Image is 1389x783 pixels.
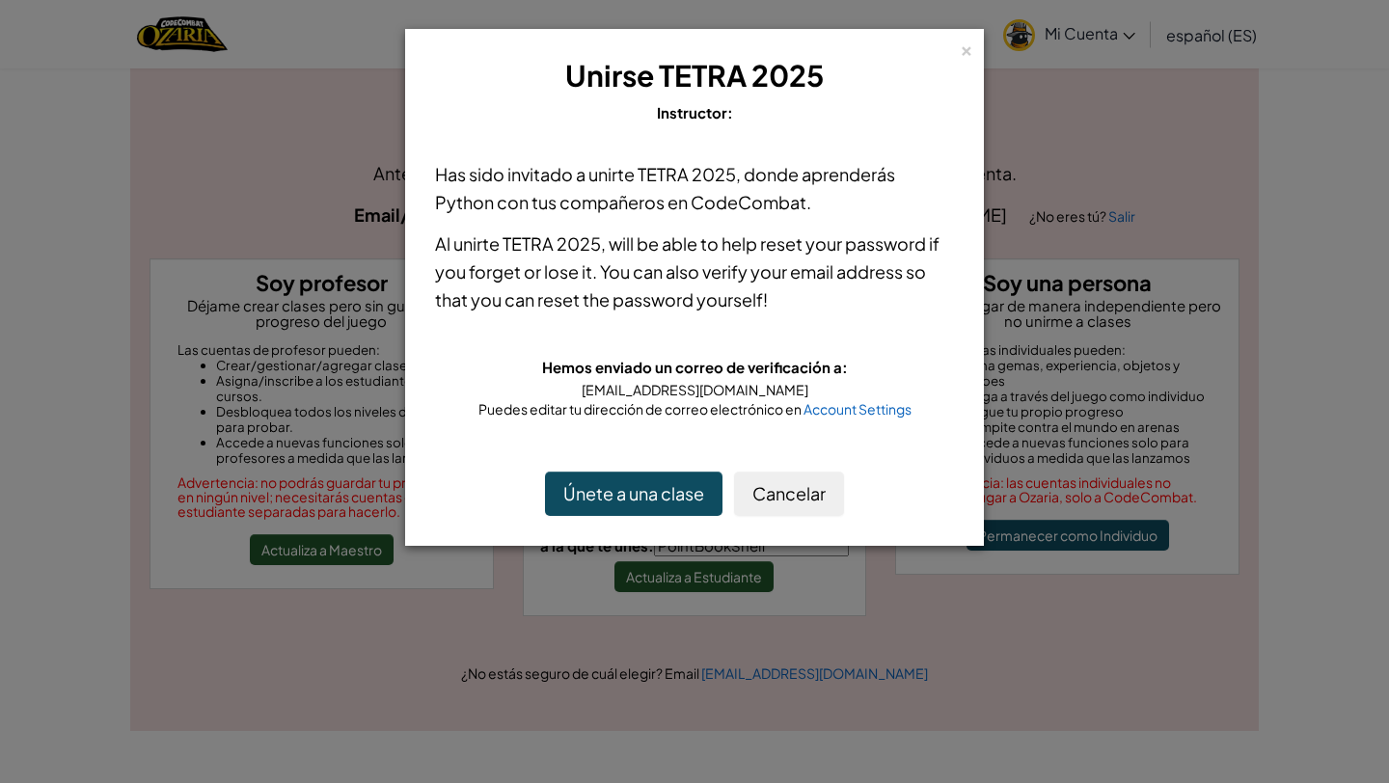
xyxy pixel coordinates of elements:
span: Puedes editar tu dirección de correo electrónico en [478,400,803,418]
span: con tus compañeros en CodeCombat. [494,191,811,213]
span: TETRA 2025 [659,57,824,94]
span: Instructor: [657,103,733,121]
span: Unirse [565,57,654,94]
a: Account Settings [803,400,912,418]
button: Cancelar [734,472,844,516]
span: TETRA 2025 [503,232,601,255]
span: Python [435,191,494,213]
span: , donde aprenderás [736,163,895,185]
div: × [960,38,973,58]
div: [EMAIL_ADDRESS][DOMAIN_NAME] [435,380,954,399]
span: will be able to help reset your password if you forget or lose it. You can also verify your email... [435,232,940,310]
span: Hemos enviado un correo de verificación a: [542,358,848,376]
button: Únete a una clase [545,472,722,516]
span: Has sido invitado a unirte [435,163,638,185]
span: , [601,232,609,255]
span: TETRA 2025 [638,163,736,185]
span: Al unirte [435,232,503,255]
